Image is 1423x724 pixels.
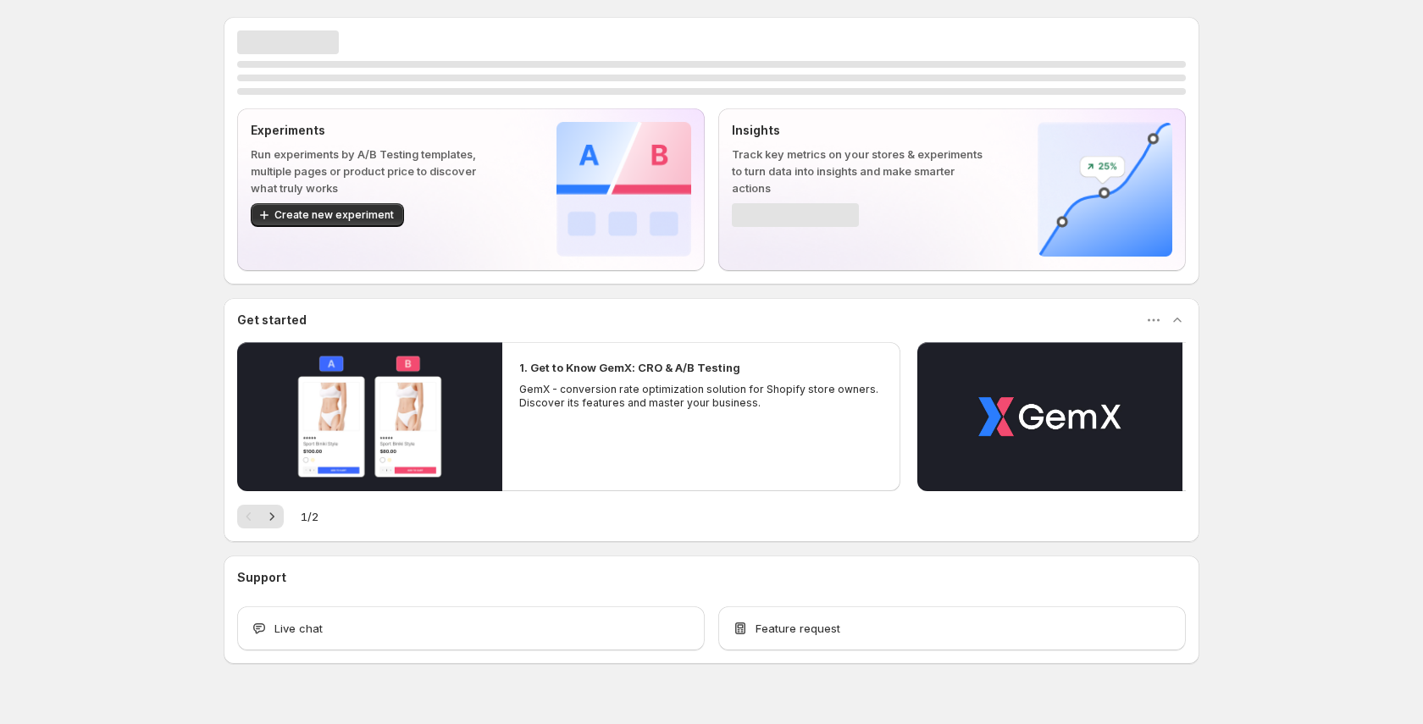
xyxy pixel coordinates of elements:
[519,383,883,410] p: GemX - conversion rate optimization solution for Shopify store owners. Discover its features and ...
[556,122,691,257] img: Experiments
[237,505,284,528] nav: Pagination
[301,508,318,525] span: 1 / 2
[732,146,983,196] p: Track key metrics on your stores & experiments to turn data into insights and make smarter actions
[251,122,502,139] p: Experiments
[260,505,284,528] button: Next
[237,342,502,491] button: Play video
[251,146,502,196] p: Run experiments by A/B Testing templates, multiple pages or product price to discover what truly ...
[1038,122,1172,257] img: Insights
[274,620,323,637] span: Live chat
[237,312,307,329] h3: Get started
[756,620,840,637] span: Feature request
[732,122,983,139] p: Insights
[251,203,404,227] button: Create new experiment
[237,569,286,586] h3: Support
[274,208,394,222] span: Create new experiment
[917,342,1182,491] button: Play video
[519,359,740,376] h2: 1. Get to Know GemX: CRO & A/B Testing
